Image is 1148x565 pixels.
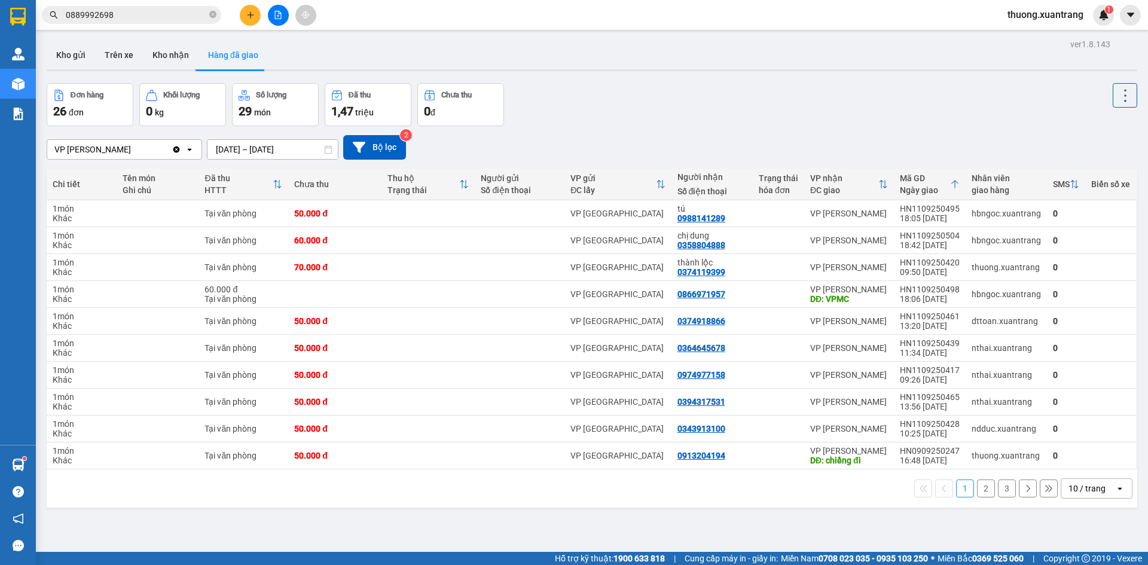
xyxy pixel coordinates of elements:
[810,262,888,272] div: VP [PERSON_NAME]
[613,554,665,563] strong: 1900 633 818
[146,104,152,118] span: 0
[400,129,412,141] sup: 2
[204,370,282,380] div: Tại văn phòng
[900,231,960,240] div: HN1109250504
[900,311,960,321] div: HN1109250461
[331,104,353,118] span: 1,47
[977,480,995,497] button: 2
[972,554,1024,563] strong: 0369 525 060
[69,108,84,117] span: đơn
[123,173,193,183] div: Tên món
[900,258,960,267] div: HN1109250420
[143,41,199,69] button: Kho nhận
[12,108,25,120] img: solution-icon
[677,451,725,460] div: 0913204194
[677,258,747,267] div: thành lộc
[53,179,111,189] div: Chi tiết
[53,429,111,438] div: Khác
[204,236,282,245] div: Tại văn phòng
[810,285,888,294] div: VP [PERSON_NAME]
[972,289,1041,299] div: hbngoc.xuantrang
[71,91,103,99] div: Đơn hàng
[163,91,200,99] div: Khối lượng
[10,8,26,26] img: logo-vxr
[1082,554,1090,563] span: copyright
[570,424,665,433] div: VP [GEOGRAPHIC_DATA]
[1053,289,1079,299] div: 0
[677,424,725,433] div: 0343913100
[674,552,676,565] span: |
[1053,236,1079,245] div: 0
[274,11,282,19] span: file-add
[810,294,888,304] div: DĐ: VPMC
[204,209,282,218] div: Tại văn phòng
[900,456,960,465] div: 16:48 [DATE]
[677,213,725,223] div: 0988141289
[810,370,888,380] div: VP [PERSON_NAME]
[1091,179,1130,189] div: Biển số xe
[810,343,888,353] div: VP [PERSON_NAME]
[972,236,1041,245] div: hbngoc.xuantrang
[570,451,665,460] div: VP [GEOGRAPHIC_DATA]
[570,236,665,245] div: VP [GEOGRAPHIC_DATA]
[972,370,1041,380] div: nthai.xuantrang
[53,348,111,358] div: Khác
[900,446,960,456] div: HN0909250247
[1125,10,1136,20] span: caret-down
[956,480,974,497] button: 1
[570,397,665,407] div: VP [GEOGRAPHIC_DATA]
[900,338,960,348] div: HN1109250439
[900,429,960,438] div: 10:25 [DATE]
[53,204,111,213] div: 1 món
[295,5,316,26] button: aim
[900,419,960,429] div: HN1109250428
[900,392,960,402] div: HN1109250465
[677,343,725,353] div: 0364645678
[900,240,960,250] div: 18:42 [DATE]
[294,370,375,380] div: 50.000 đ
[204,285,282,294] div: 60.000 đ
[1107,5,1111,14] span: 1
[685,552,778,565] span: Cung cấp máy in - giấy in:
[900,173,950,183] div: Mã GD
[53,213,111,223] div: Khác
[810,316,888,326] div: VP [PERSON_NAME]
[294,343,375,353] div: 50.000 đ
[343,135,406,160] button: Bộ lọc
[570,370,665,380] div: VP [GEOGRAPHIC_DATA]
[931,556,935,561] span: ⚪️
[123,185,193,195] div: Ghi chú
[1053,343,1079,353] div: 0
[810,173,878,183] div: VP nhận
[53,392,111,402] div: 1 món
[387,173,459,183] div: Thu hộ
[199,169,288,200] th: Toggle SortBy
[810,236,888,245] div: VP [PERSON_NAME]
[781,552,928,565] span: Miền Nam
[570,289,665,299] div: VP [GEOGRAPHIC_DATA]
[207,140,338,159] input: Select a date range.
[132,143,133,155] input: Selected VP MỘC CHÂU.
[53,294,111,304] div: Khác
[209,10,216,21] span: close-circle
[53,365,111,375] div: 1 món
[972,397,1041,407] div: nthai.xuantrang
[972,451,1041,460] div: thuong.xuantrang
[570,173,655,183] div: VP gửi
[819,554,928,563] strong: 0708 023 035 - 0935 103 250
[54,143,131,155] div: VP [PERSON_NAME]
[53,419,111,429] div: 1 món
[53,375,111,384] div: Khác
[417,83,504,126] button: Chưa thu0đ
[294,451,375,460] div: 50.000 đ
[349,91,371,99] div: Đã thu
[677,397,725,407] div: 0394317531
[204,262,282,272] div: Tại văn phòng
[1068,482,1106,494] div: 10 / trang
[204,343,282,353] div: Tại văn phòng
[13,513,24,524] span: notification
[894,169,966,200] th: Toggle SortBy
[47,83,133,126] button: Đơn hàng26đơn
[804,169,894,200] th: Toggle SortBy
[441,91,472,99] div: Chưa thu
